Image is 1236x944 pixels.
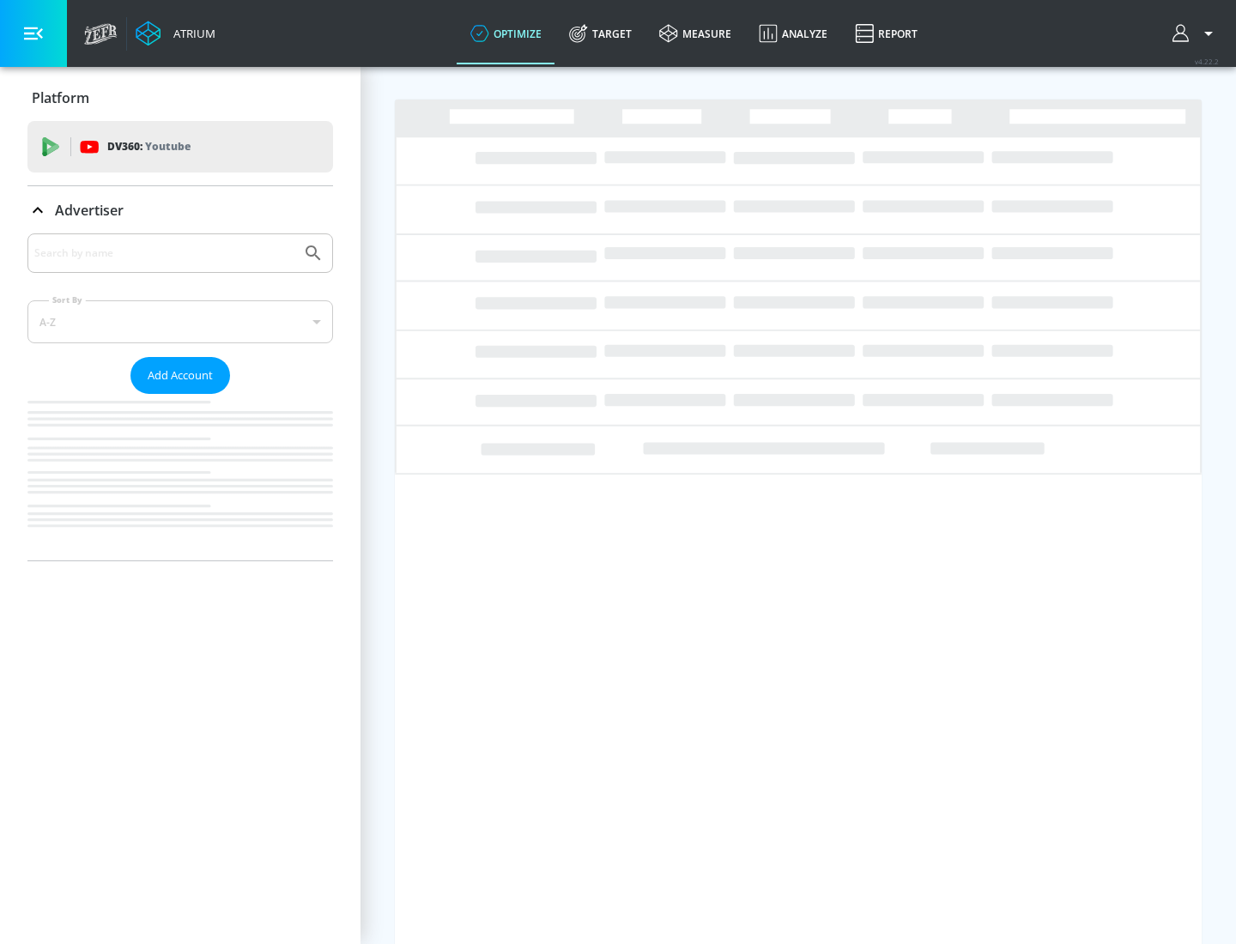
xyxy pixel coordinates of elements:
div: Advertiser [27,186,333,234]
a: Analyze [745,3,841,64]
span: v 4.22.2 [1195,57,1219,66]
p: DV360: [107,137,191,156]
div: DV360: Youtube [27,121,333,172]
div: Platform [27,74,333,122]
div: Advertiser [27,233,333,560]
p: Youtube [145,137,191,155]
p: Advertiser [55,201,124,220]
nav: list of Advertiser [27,394,333,560]
div: Atrium [167,26,215,41]
a: Atrium [136,21,215,46]
input: Search by name [34,242,294,264]
a: Target [555,3,645,64]
span: Add Account [148,366,213,385]
button: Add Account [130,357,230,394]
a: Report [841,3,931,64]
label: Sort By [49,294,86,306]
a: optimize [457,3,555,64]
p: Platform [32,88,89,107]
a: measure [645,3,745,64]
div: A-Z [27,300,333,343]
